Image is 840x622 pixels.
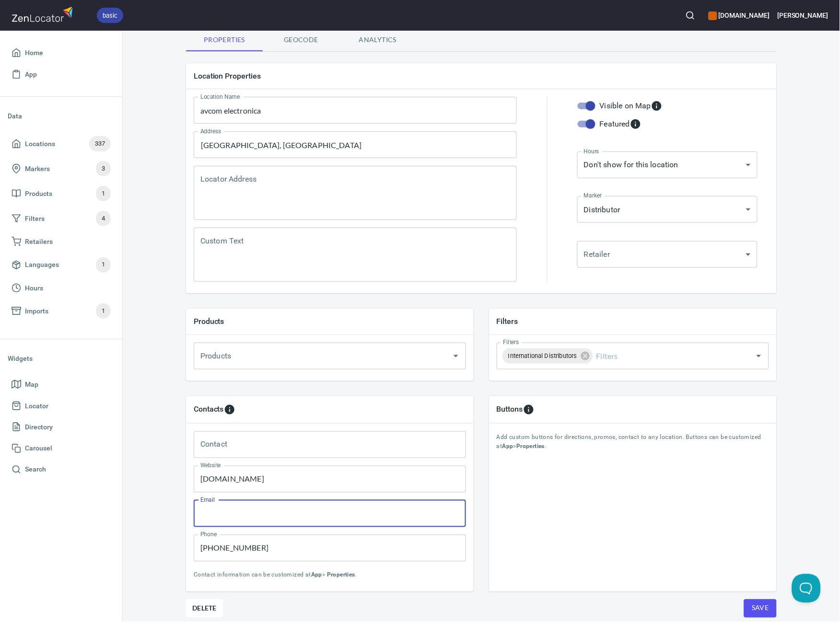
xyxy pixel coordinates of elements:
[577,241,758,268] div: ​
[192,34,257,46] span: Properties
[8,131,115,156] a: Locations337
[311,572,322,578] b: App
[497,433,769,452] p: Add custom buttons for directions, promos, contact to any location. Buttons can be customized at > .
[8,156,115,181] a: Markers3
[97,11,123,21] span: basic
[8,104,115,127] li: Data
[8,416,115,438] a: Directory
[8,299,115,323] a: Imports1
[8,347,115,370] li: Widgets
[194,316,466,326] h5: Products
[25,443,52,455] span: Carousel
[8,277,115,299] a: Hours
[194,71,769,81] h5: Location Properties
[577,151,758,178] div: Don't show for this location
[8,181,115,206] a: Products1
[709,12,717,20] button: color-CE600E
[25,282,43,294] span: Hours
[651,100,663,112] svg: Whether the location is visible on the map.
[497,316,769,326] h5: Filters
[497,404,523,415] h5: Buttons
[600,118,642,130] div: Featured
[752,602,769,614] span: Save
[194,571,466,580] p: Contact information can be customized at > .
[8,459,115,481] a: Search
[186,599,223,618] button: Delete
[600,100,663,112] div: Visible on Map
[192,603,217,614] span: Delete
[97,8,123,23] div: basic
[8,253,115,277] a: Languages1
[96,259,111,270] span: 1
[577,196,758,223] div: Distributor
[96,213,111,224] span: 4
[752,349,766,363] button: Open
[502,443,513,450] b: App
[449,349,463,363] button: Open
[8,438,115,460] a: Carousel
[792,574,821,603] iframe: Help Scout Beacon - Open
[25,400,48,412] span: Locator
[25,213,45,225] span: Filters
[8,395,115,417] a: Locator
[96,188,111,199] span: 1
[89,138,111,150] span: 337
[25,188,52,200] span: Products
[8,374,115,395] a: Map
[25,259,59,271] span: Languages
[194,404,224,415] h5: Contacts
[523,404,535,415] svg: To add custom buttons for locations, please go to Apps > Properties > Buttons.
[709,10,770,21] h6: [DOMAIN_NAME]
[25,69,37,81] span: App
[25,138,55,150] span: Locations
[502,351,583,360] span: International Distributors
[8,42,115,64] a: Home
[268,34,334,46] span: Geocode
[25,47,43,59] span: Home
[630,118,642,130] svg: Featured locations are moved to the top of the search results list.
[8,206,115,231] a: Filters4
[25,236,53,248] span: Retailers
[778,5,828,26] button: [PERSON_NAME]
[778,10,828,21] h6: [PERSON_NAME]
[25,305,48,317] span: Imports
[12,4,76,24] img: zenlocator
[327,572,355,578] b: Properties
[345,34,410,46] span: Analytics
[516,443,545,450] b: Properties
[96,306,111,317] span: 1
[198,347,435,365] input: Products
[25,379,38,391] span: Map
[25,464,46,476] span: Search
[502,348,593,364] div: International Distributors
[224,404,235,415] svg: To add custom contact information for locations, please go to Apps > Properties > Contacts.
[25,163,50,175] span: Markers
[96,163,111,174] span: 3
[595,347,738,365] input: Filters
[25,421,53,433] span: Directory
[744,599,777,618] button: Save
[8,64,115,85] a: App
[8,231,115,253] a: Retailers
